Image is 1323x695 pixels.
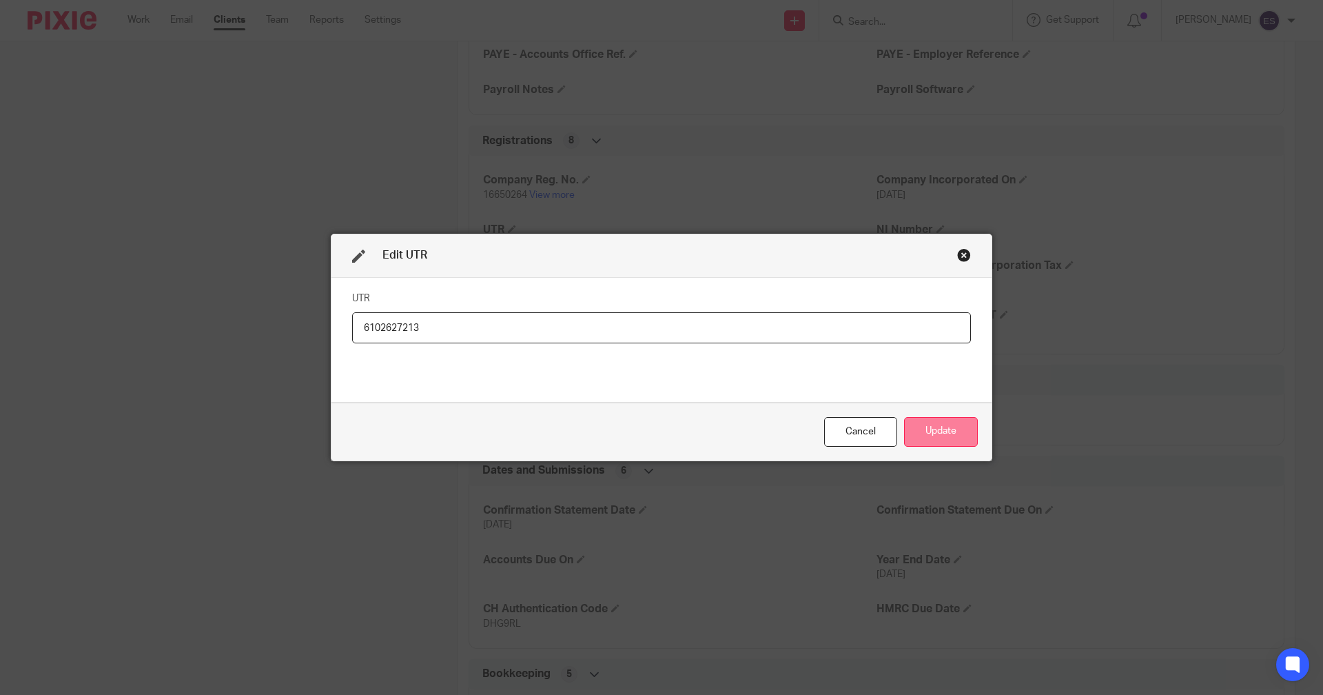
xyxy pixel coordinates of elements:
span: Edit UTR [382,250,427,261]
input: UTR [352,312,971,343]
div: Close this dialog window [957,248,971,262]
label: UTR [352,292,370,305]
button: Update [904,417,978,447]
div: Close this dialog window [824,417,897,447]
